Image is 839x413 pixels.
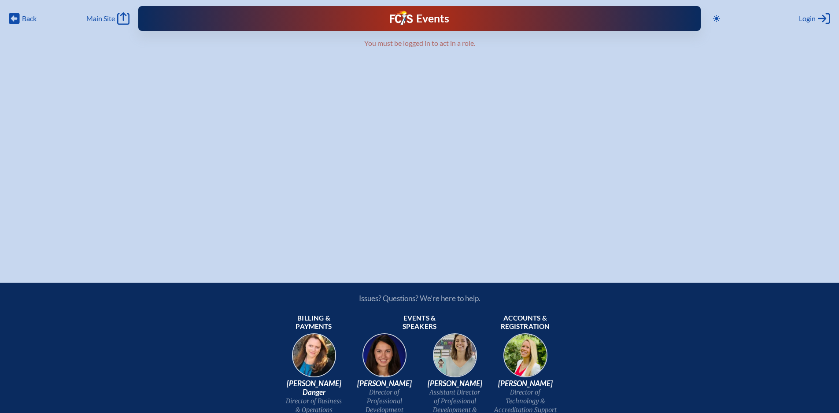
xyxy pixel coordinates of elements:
span: Main Site [86,14,115,23]
span: [PERSON_NAME] [494,379,557,388]
img: 545ba9c4-c691-43d5-86fb-b0a622cbeb82 [427,331,483,387]
a: Main Site [86,12,129,25]
a: FCIS LogoEvents [390,11,449,26]
span: [PERSON_NAME] [423,379,487,388]
div: FCIS Events — Future ready [293,11,546,26]
span: Events & speakers [388,314,451,332]
img: 9c64f3fb-7776-47f4-83d7-46a341952595 [286,331,342,387]
img: b1ee34a6-5a78-4519-85b2-7190c4823173 [497,331,554,387]
img: 94e3d245-ca72-49ea-9844-ae84f6d33c0f [356,331,413,387]
p: You must be logged in to act in a role. [187,39,652,48]
span: [PERSON_NAME] Danger [282,379,346,397]
h1: Events [416,13,449,24]
p: Issues? Questions? We’re here to help. [265,294,575,303]
span: [PERSON_NAME] [353,379,416,388]
span: Billing & payments [282,314,346,332]
span: Accounts & registration [494,314,557,332]
span: Login [799,14,816,23]
span: Back [22,14,37,23]
img: Florida Council of Independent Schools [390,11,413,25]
